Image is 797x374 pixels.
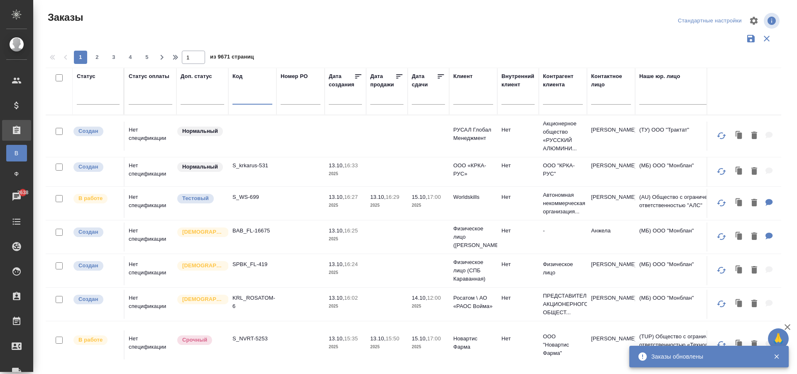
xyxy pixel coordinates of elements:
[176,260,224,271] div: Выставляется автоматически для первых 3 заказов нового контактного лица. Особое внимание
[386,335,399,342] p: 15:50
[731,228,747,245] button: Клонировать
[370,343,403,351] p: 2025
[73,335,120,346] div: Выставляет ПМ после принятия заказа от КМа
[370,72,395,89] div: Дата продажи
[711,260,731,280] button: Обновить
[501,193,535,201] p: Нет
[78,163,98,171] p: Создан
[501,294,535,302] p: Нет
[329,261,344,267] p: 13.10,
[140,53,154,61] span: 5
[176,126,224,137] div: Статус по умолчанию для стандартных заказов
[329,170,362,178] p: 2025
[125,290,176,319] td: Нет спецификации
[501,126,535,134] p: Нет
[711,126,731,146] button: Обновить
[182,127,218,135] p: Нормальный
[591,72,631,89] div: Контактное лицо
[501,335,535,343] p: Нет
[635,189,735,218] td: (AU) Общество с ограниченной ответственностью "АЛС"
[344,295,358,301] p: 16:02
[747,262,761,279] button: Удалить
[543,260,583,277] p: Физическое лицо
[344,162,358,169] p: 16:33
[78,127,98,135] p: Создан
[731,127,747,144] button: Клонировать
[10,170,23,178] span: Ф
[759,31,775,46] button: Сбросить фильтры
[501,260,535,269] p: Нет
[176,227,224,238] div: Выставляется автоматически для первых 3 заказов нового контактного лица. Особое внимание
[543,120,583,153] p: Акционерное общество «РУССКИЙ АЛЮМИНИ...
[587,157,635,186] td: [PERSON_NAME]
[232,72,242,81] div: Код
[747,228,761,245] button: Удалить
[344,194,358,200] p: 16:27
[386,194,399,200] p: 16:29
[78,295,98,303] p: Создан
[125,189,176,218] td: Нет спецификации
[453,294,493,310] p: Росатом \ АО «РАОС Войма»
[427,295,441,301] p: 12:00
[125,256,176,285] td: Нет спецификации
[124,53,137,61] span: 4
[587,222,635,252] td: Анжела
[344,335,358,342] p: 15:35
[412,302,445,310] p: 2025
[731,296,747,313] button: Клонировать
[651,352,761,361] div: Заказы обновлены
[329,72,354,89] div: Дата создания
[73,294,120,305] div: Выставляется автоматически при создании заказа
[635,256,735,285] td: (МБ) ООО "Монблан"
[107,53,120,61] span: 3
[210,52,254,64] span: из 9671 страниц
[182,163,218,171] p: Нормальный
[370,201,403,210] p: 2025
[635,122,735,151] td: (ТУ) ООО "Трактат"
[124,51,137,64] button: 4
[747,296,761,313] button: Удалить
[344,227,358,234] p: 16:25
[176,335,224,346] div: Выставляется автоматически, если на указанный объем услуг необходимо больше времени в стандартном...
[747,195,761,212] button: Удалить
[73,126,120,137] div: Выставляется автоматически при создании заказа
[232,227,272,235] p: BAB_FL-16675
[125,122,176,151] td: Нет спецификации
[427,194,441,200] p: 17:00
[543,332,583,357] p: ООО "Новартис Фарма"
[232,335,272,343] p: S_NVRT-5253
[747,336,761,353] button: Удалить
[329,343,362,351] p: 2025
[107,51,120,64] button: 3
[125,157,176,186] td: Нет спецификации
[639,72,680,81] div: Наше юр. лицо
[232,193,272,201] p: S_WS-699
[453,335,493,351] p: Новартис Фарма
[412,201,445,210] p: 2025
[587,290,635,319] td: [PERSON_NAME]
[768,353,785,360] button: Закрыть
[711,294,731,314] button: Обновить
[281,72,308,81] div: Номер PO
[412,335,427,342] p: 15.10,
[2,186,31,207] a: 2638
[635,157,735,186] td: (МБ) ООО "Монблан"
[543,227,583,235] p: -
[232,260,272,269] p: SPBK_FL-419
[453,126,493,142] p: РУСАЛ Глобал Менеджмент
[329,162,344,169] p: 13.10,
[140,51,154,64] button: 5
[635,328,735,362] td: (TUP) Общество с ограниченной ответственностью «Технологии управления переводом»
[78,262,98,270] p: Создан
[78,228,98,236] p: Создан
[412,194,427,200] p: 15.10,
[176,161,224,173] div: Статус по умолчанию для стандартных заказов
[543,292,583,317] p: ПРЕДСТАВИТЕЛЬСТВО АКЦИОНЕРНОГО ОБЩЕСТ...
[744,11,764,31] span: Настроить таблицу
[329,201,362,210] p: 2025
[635,290,735,319] td: (МБ) ООО "Монблан"
[73,227,120,238] div: Выставляется автоматически при создании заказа
[329,269,362,277] p: 2025
[181,72,212,81] div: Доп. статус
[453,72,472,81] div: Клиент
